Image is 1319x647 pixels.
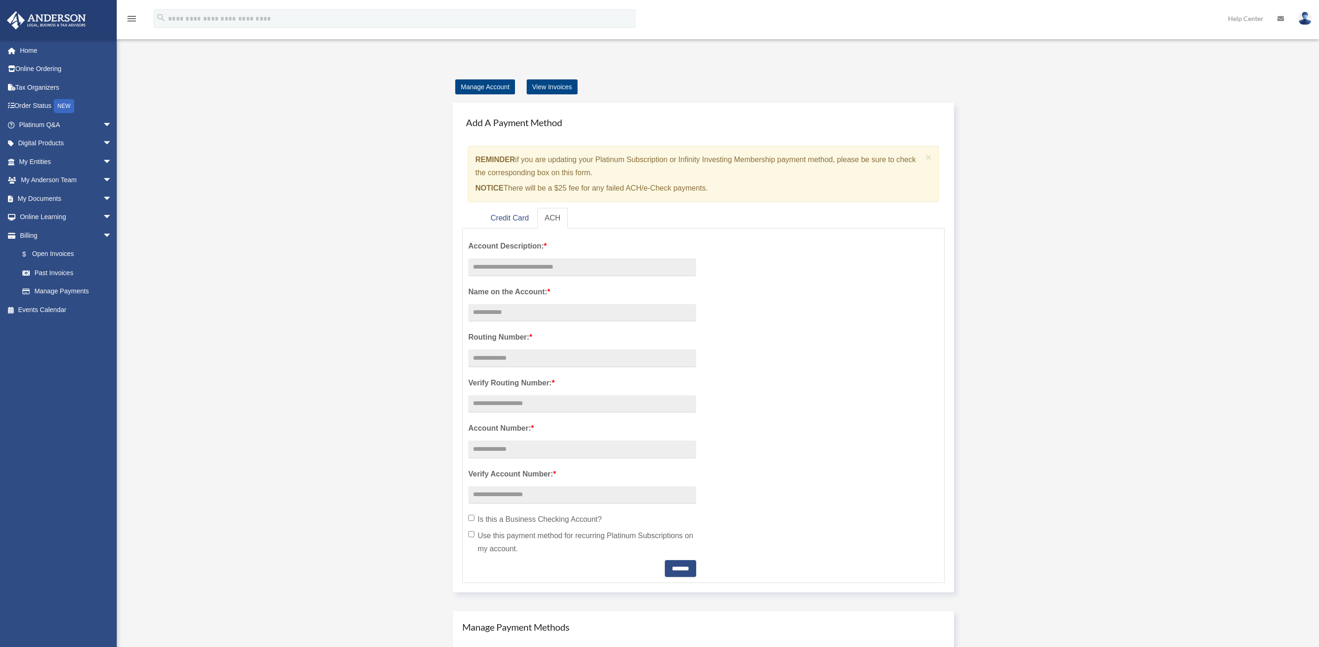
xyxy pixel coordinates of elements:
[7,115,126,134] a: Platinum Q&Aarrow_drop_down
[7,134,126,153] a: Digital Productsarrow_drop_down
[468,531,474,537] input: Use this payment method for recurring Platinum Subscriptions on my account.
[103,189,121,208] span: arrow_drop_down
[7,226,126,245] a: Billingarrow_drop_down
[468,146,939,202] div: if you are updating your Platinum Subscription or Infinity Investing Membership payment method, p...
[926,152,932,162] button: Close
[7,97,126,116] a: Order StatusNEW
[468,240,696,253] label: Account Description:
[475,184,503,192] strong: NOTICE
[156,13,166,23] i: search
[475,182,922,195] p: There will be a $25 fee for any failed ACH/e-Check payments.
[103,226,121,245] span: arrow_drop_down
[126,13,137,24] i: menu
[7,208,126,227] a: Online Learningarrow_drop_down
[7,300,126,319] a: Events Calendar
[7,189,126,208] a: My Documentsarrow_drop_down
[468,513,696,526] label: Is this a Business Checking Account?
[1298,12,1312,25] img: User Pic
[13,263,126,282] a: Past Invoices
[103,152,121,171] span: arrow_drop_down
[103,208,121,227] span: arrow_drop_down
[13,245,126,264] a: $Open Invoices
[103,171,121,190] span: arrow_drop_down
[455,79,515,94] a: Manage Account
[468,529,696,555] label: Use this payment method for recurring Platinum Subscriptions on my account.
[7,41,126,60] a: Home
[462,112,945,133] h4: Add A Payment Method
[468,377,696,390] label: Verify Routing Number:
[468,331,696,344] label: Routing Number:
[28,249,32,260] span: $
[468,515,474,521] input: Is this a Business Checking Account?
[475,156,515,164] strong: REMINDER
[483,208,536,229] a: Credit Card
[468,422,696,435] label: Account Number:
[527,79,578,94] a: View Invoices
[126,16,137,24] a: menu
[7,171,126,190] a: My Anderson Teamarrow_drop_down
[4,11,89,29] img: Anderson Advisors Platinum Portal
[462,620,945,633] h4: Manage Payment Methods
[54,99,74,113] div: NEW
[7,60,126,78] a: Online Ordering
[537,208,568,229] a: ACH
[7,78,126,97] a: Tax Organizers
[103,134,121,153] span: arrow_drop_down
[468,468,696,481] label: Verify Account Number:
[468,285,696,299] label: Name on the Account:
[13,282,121,301] a: Manage Payments
[7,152,126,171] a: My Entitiesarrow_drop_down
[103,115,121,135] span: arrow_drop_down
[926,152,932,163] span: ×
